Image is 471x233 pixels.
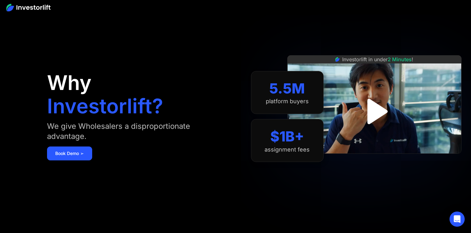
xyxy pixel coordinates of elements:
[450,212,465,227] div: Open Intercom Messenger
[270,128,304,145] div: $1B+
[266,98,309,105] div: platform buyers
[47,96,163,116] h1: Investorlift?
[327,157,422,164] iframe: Customer reviews powered by Trustpilot
[269,80,305,97] div: 5.5M
[47,121,216,141] div: We give Wholesalers a disproportionate advantage.
[342,56,413,63] div: Investorlift in under !
[47,146,92,160] a: Book Demo ➢
[388,56,412,63] span: 2 Minutes
[355,93,393,130] a: open lightbox
[265,146,310,153] div: assignment fees
[47,73,92,93] h1: Why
